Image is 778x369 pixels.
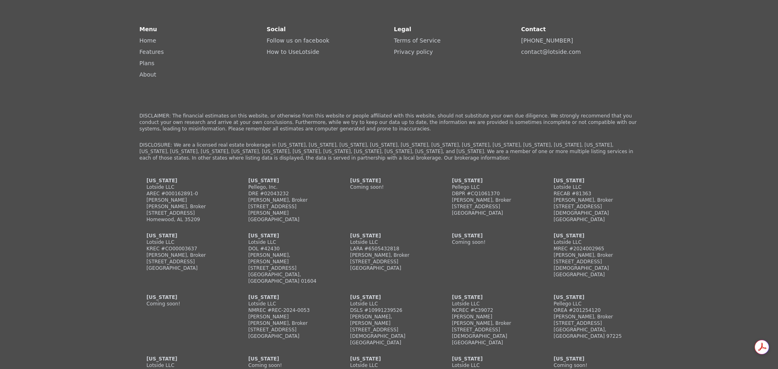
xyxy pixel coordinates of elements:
[452,314,530,326] div: [PERSON_NAME] [PERSON_NAME], Broker
[350,177,428,184] div: [US_STATE]
[554,320,631,326] div: [STREET_ADDRESS]
[248,356,326,362] div: [US_STATE]
[554,326,631,339] div: [GEOGRAPHIC_DATA], [GEOGRAPHIC_DATA] 97225
[139,37,156,44] a: Home
[554,271,631,278] div: [GEOGRAPHIC_DATA]
[452,203,530,210] div: [STREET_ADDRESS]
[267,26,286,32] strong: Social
[248,326,326,333] div: [STREET_ADDRESS]
[147,265,224,271] div: [GEOGRAPHIC_DATA]
[394,26,411,32] strong: Legal
[147,294,224,301] div: [US_STATE]
[267,37,329,44] a: Follow us on facebook
[350,265,428,271] div: [GEOGRAPHIC_DATA]
[350,184,428,190] div: Coming soon!
[139,142,639,161] p: DISCLOSURE: We are a licensed real estate brokerage in [US_STATE], [US_STATE], [US_STATE], [US_ST...
[350,339,428,346] div: [GEOGRAPHIC_DATA]
[248,216,326,223] div: [GEOGRAPHIC_DATA]
[350,245,428,252] div: LARA #6505432818
[248,252,326,265] div: [PERSON_NAME], [PERSON_NAME]
[350,362,428,369] div: Lotside LLC
[147,216,224,223] div: Homewood, AL 35209
[452,326,530,339] div: [STREET_ADDRESS][DEMOGRAPHIC_DATA]
[394,49,433,55] a: Privacy policy
[248,239,326,245] div: Lotside LLC
[452,307,530,314] div: NCREC #C39072
[554,314,631,320] div: [PERSON_NAME], Broker
[248,265,326,271] div: [STREET_ADDRESS]
[248,271,326,284] div: [GEOGRAPHIC_DATA], [GEOGRAPHIC_DATA] 01604
[147,258,224,265] div: [STREET_ADDRESS]
[267,49,319,55] a: How to UseLotside
[452,294,530,301] div: [US_STATE]
[147,184,224,190] div: Lotside LLC
[452,362,530,369] div: Lotside LLC
[350,232,428,239] div: [US_STATE]
[554,177,631,184] div: [US_STATE]
[521,37,573,44] a: [PHONE_NUMBER]
[554,216,631,223] div: [GEOGRAPHIC_DATA]
[147,197,224,210] div: [PERSON_NAME] [PERSON_NAME], Broker
[147,252,224,258] div: [PERSON_NAME], Broker
[554,356,631,362] div: [US_STATE]
[452,339,530,346] div: [GEOGRAPHIC_DATA]
[554,197,631,203] div: [PERSON_NAME], Broker
[452,184,530,190] div: Pellego LLC
[350,252,428,258] div: [PERSON_NAME], Broker
[248,197,326,203] div: [PERSON_NAME], Broker
[452,190,530,197] div: DBPR #CQ1061370
[452,239,530,245] div: Coming soon!
[139,49,164,55] a: Features
[147,239,224,245] div: Lotside LLC
[147,190,224,197] div: AREC #000162891-0
[452,210,530,216] div: [GEOGRAPHIC_DATA]
[248,190,326,197] div: DRE #02043232
[147,245,224,252] div: KREC #CO00003637
[452,232,530,239] div: [US_STATE]
[452,301,530,307] div: Lotside LLC
[521,26,546,32] strong: Contact
[350,294,428,301] div: [US_STATE]
[350,307,428,314] div: DSLS #10991239526
[350,258,428,265] div: [STREET_ADDRESS]
[248,301,326,307] div: Lotside LLC
[248,203,326,216] div: [STREET_ADDRESS][PERSON_NAME]
[554,301,631,307] div: Pellego LLC
[139,113,639,132] p: DISCLAIMER: The financial estimates on this website, or otherwise from this website or people aff...
[147,301,224,307] div: Coming soon!
[139,26,157,32] strong: Menu
[554,362,631,369] div: Coming soon!
[554,245,631,252] div: MREC #2024002965
[248,294,326,301] div: [US_STATE]
[147,210,224,216] div: [STREET_ADDRESS]
[139,71,156,78] a: About
[350,301,428,307] div: Lotside LLC
[248,362,326,369] div: Coming soon!
[248,184,326,190] div: Pellego, Inc.
[452,197,530,203] div: [PERSON_NAME], Broker
[452,356,530,362] div: [US_STATE]
[147,362,224,369] div: Lotside LLC
[394,37,440,44] a: Terms of Service
[248,333,326,339] div: [GEOGRAPHIC_DATA]
[248,245,326,252] div: DOL #42430
[350,314,428,326] div: [PERSON_NAME], [PERSON_NAME]
[554,294,631,301] div: [US_STATE]
[452,177,530,184] div: [US_STATE]
[139,60,154,66] a: Plans
[350,326,428,339] div: [STREET_ADDRESS][DEMOGRAPHIC_DATA]
[554,307,631,314] div: OREA #201254120
[554,232,631,239] div: [US_STATE]
[350,356,428,362] div: [US_STATE]
[554,239,631,245] div: Lotside LLC
[554,190,631,197] div: RECAB #81363
[147,232,224,239] div: [US_STATE]
[554,184,631,190] div: Lotside LLC
[350,239,428,245] div: Lotside LLC
[248,232,326,239] div: [US_STATE]
[554,203,631,216] div: [STREET_ADDRESS][DEMOGRAPHIC_DATA]
[147,356,224,362] div: [US_STATE]
[521,49,581,55] a: contact@lotside.com
[147,177,224,184] div: [US_STATE]
[248,177,326,184] div: [US_STATE]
